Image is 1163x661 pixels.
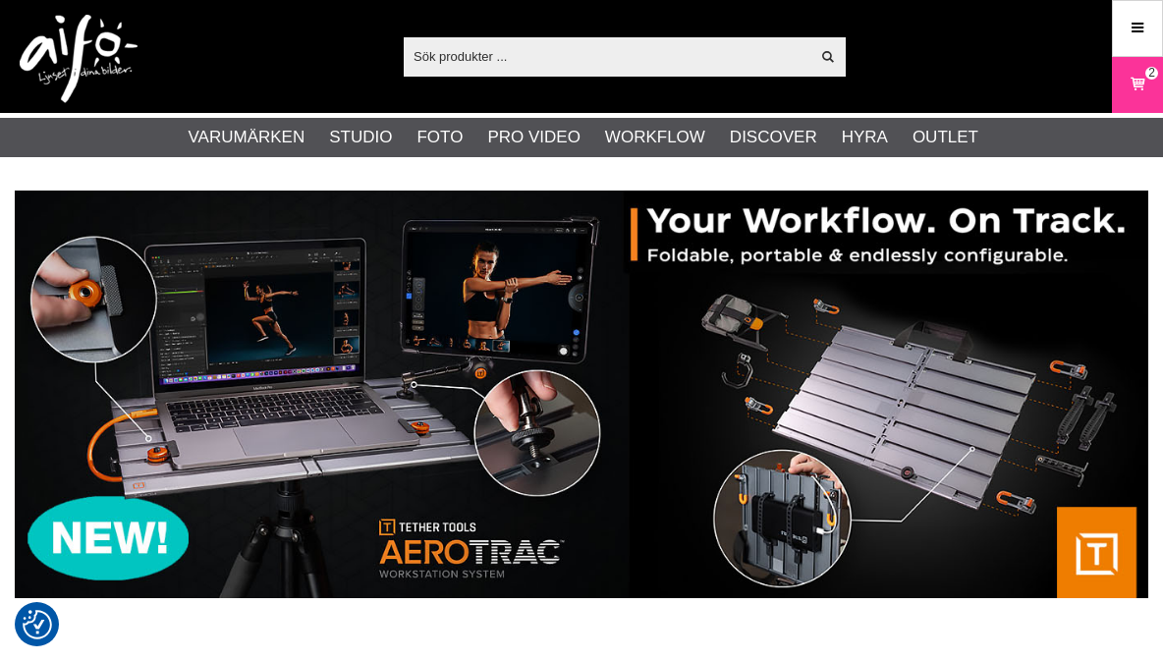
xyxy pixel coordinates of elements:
[15,191,1148,598] img: Annons:007 banner-header-aerotrac-1390x500.jpg
[189,125,305,150] a: Varumärken
[487,125,580,150] a: Pro Video
[730,125,817,150] a: Discover
[23,610,52,639] img: Revisit consent button
[605,125,705,150] a: Workflow
[842,125,888,150] a: Hyra
[1113,62,1162,108] a: 2
[416,125,463,150] a: Foto
[1148,64,1155,82] span: 2
[20,15,138,103] img: logo.png
[329,125,392,150] a: Studio
[23,607,52,642] button: Samtyckesinställningar
[913,125,978,150] a: Outlet
[404,41,809,71] input: Sök produkter ...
